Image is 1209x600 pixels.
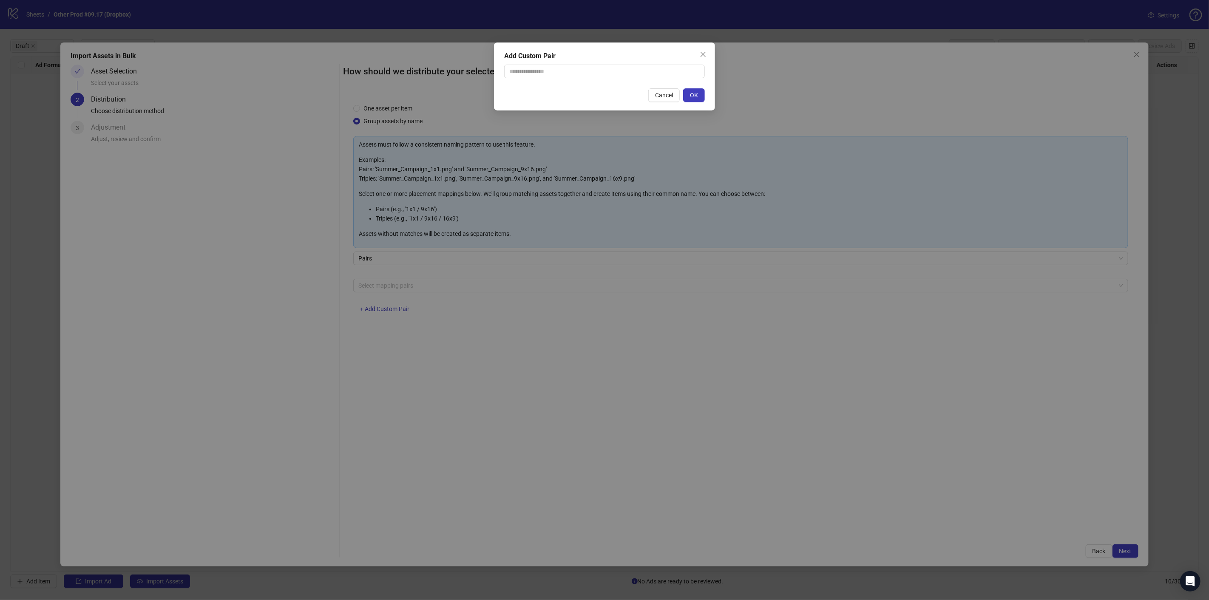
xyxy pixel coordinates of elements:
[700,51,707,58] span: close
[696,48,710,61] button: Close
[504,51,705,61] div: Add Custom Pair
[690,92,698,99] span: OK
[655,92,673,99] span: Cancel
[648,88,680,102] button: Cancel
[1180,571,1200,592] div: Open Intercom Messenger
[683,88,705,102] button: OK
